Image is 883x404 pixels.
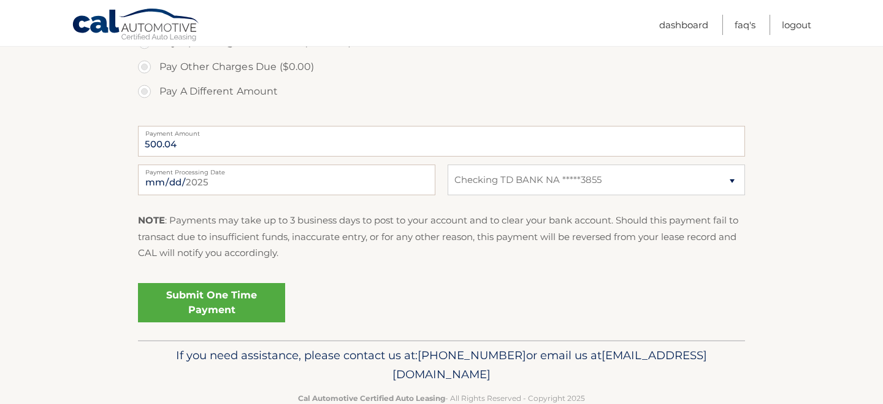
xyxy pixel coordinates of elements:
[138,126,745,136] label: Payment Amount
[418,348,526,362] span: [PHONE_NUMBER]
[72,8,201,44] a: Cal Automotive
[138,79,745,104] label: Pay A Different Amount
[146,346,737,385] p: If you need assistance, please contact us at: or email us at
[138,283,285,322] a: Submit One Time Payment
[298,394,445,403] strong: Cal Automotive Certified Auto Leasing
[138,165,435,195] input: Payment Date
[659,15,708,35] a: Dashboard
[782,15,811,35] a: Logout
[138,126,745,157] input: Payment Amount
[138,165,435,174] label: Payment Processing Date
[138,214,165,226] strong: NOTE
[138,212,745,261] p: : Payments may take up to 3 business days to post to your account and to clear your bank account....
[735,15,755,35] a: FAQ's
[138,55,745,79] label: Pay Other Charges Due ($0.00)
